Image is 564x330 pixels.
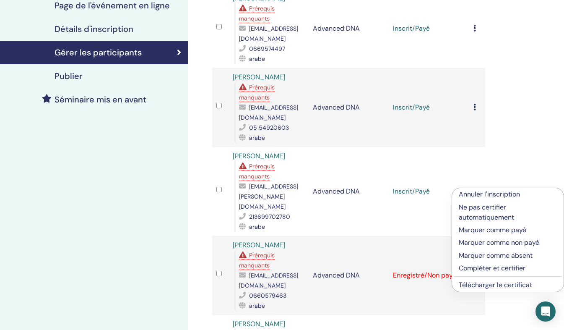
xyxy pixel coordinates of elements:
span: [EMAIL_ADDRESS][DOMAIN_NAME] [239,272,298,289]
h4: Publier [55,71,83,81]
h4: Page de l'événement en ligne [55,0,170,10]
span: arabe [249,55,265,63]
span: arabe [249,223,265,230]
p: Compléter et certifier [459,263,557,273]
span: 0660579463 [249,292,286,299]
p: Marquer comme absent [459,251,557,261]
span: arabe [249,134,265,141]
a: [PERSON_NAME] [233,152,285,160]
h4: Séminaire mis en avant [55,94,146,105]
span: Prérequis manquants [239,251,275,269]
a: Télécharger le certificat [459,280,532,289]
div: Open Intercom Messenger [535,301,556,322]
a: [PERSON_NAME] [233,73,285,81]
td: Advanced DNA [309,236,389,315]
p: Ne pas certifier automatiquement [459,202,557,223]
h4: Détails d'inscription [55,24,133,34]
h4: Gérer les participants [55,47,142,58]
a: [PERSON_NAME] [233,241,285,249]
p: Marquer comme payé [459,225,557,235]
span: 05 54920603 [249,124,289,131]
span: arabe [249,302,265,309]
span: 0669574497 [249,45,285,52]
span: [EMAIL_ADDRESS][DOMAIN_NAME] [239,25,298,42]
span: Prérequis manquants [239,5,275,22]
p: Marquer comme non payé [459,238,557,248]
span: [EMAIL_ADDRESS][PERSON_NAME][DOMAIN_NAME] [239,183,298,210]
span: [EMAIL_ADDRESS][DOMAIN_NAME] [239,104,298,121]
span: 213699702780 [249,213,290,220]
span: Prérequis manquants [239,84,275,101]
span: Prérequis manquants [239,162,275,180]
a: [PERSON_NAME] [233,320,285,328]
td: Advanced DNA [309,68,389,147]
p: Annuler l'inscription [459,189,557,199]
td: Advanced DNA [309,147,389,236]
